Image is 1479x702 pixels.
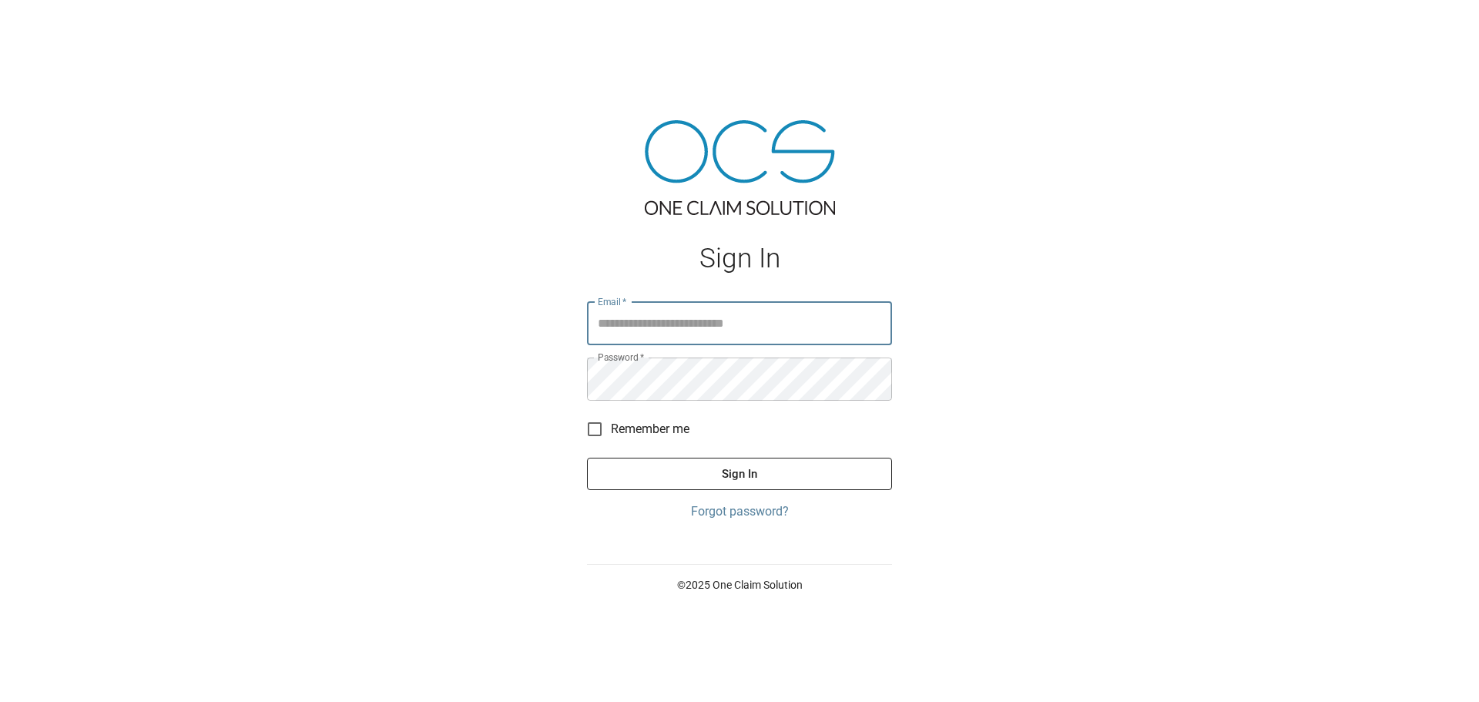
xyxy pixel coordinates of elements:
button: Sign In [587,458,892,490]
img: ocs-logo-tra.png [645,120,835,215]
a: Forgot password? [587,502,892,521]
label: Password [598,351,644,364]
h1: Sign In [587,243,892,274]
label: Email [598,295,627,308]
img: ocs-logo-white-transparent.png [18,9,80,40]
p: © 2025 One Claim Solution [587,577,892,593]
span: Remember me [611,420,689,438]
